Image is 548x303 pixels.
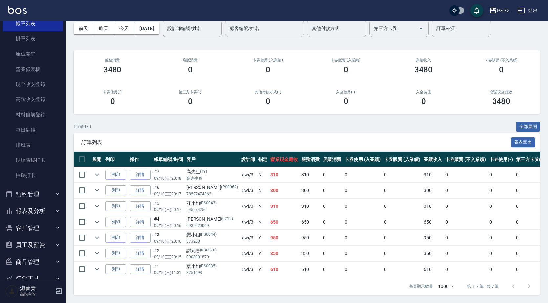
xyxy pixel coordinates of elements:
img: Person [5,285,18,298]
p: 09/10 (三) 20:16 [154,238,183,244]
th: 第三方卡券(-) [515,152,546,167]
td: 0 [515,230,546,246]
h3: 0 [344,65,348,74]
td: Y [257,246,269,261]
a: 詳情 [130,233,151,243]
td: 0 [343,167,383,183]
h3: 0 [266,97,270,106]
th: 指定 [257,152,269,167]
td: kiwi /3 [240,167,257,183]
button: expand row [92,249,102,258]
button: 列印 [105,249,126,259]
th: 展開 [91,152,104,167]
button: 報表及分析 [3,203,63,220]
p: (PS0062) [221,184,238,191]
td: N [257,199,269,214]
h2: 入金使用(-) [315,90,377,94]
p: 共 7 筆, 1 / 1 [74,124,92,130]
h2: 其他付款方式(-) [237,90,299,94]
th: 卡券販賣 (不入業績) [444,152,488,167]
h2: 卡券販賣 (入業績) [315,58,377,62]
p: 第 1–7 筆 共 7 筆 [467,283,499,289]
p: 09/10 (三) 20:17 [154,207,183,213]
td: 310 [269,199,300,214]
div: [PERSON_NAME] [186,216,238,223]
p: 78527474862 [186,191,238,197]
button: 前天 [74,22,94,34]
h3: 0 [421,97,426,106]
td: kiwi /3 [240,199,257,214]
td: 0 [515,167,546,183]
td: 0 [321,167,343,183]
td: kiwi /3 [240,230,257,246]
a: 營業儀表板 [3,62,63,77]
td: 350 [300,246,321,261]
h3: 0 [110,97,115,106]
p: 3251698 [186,270,238,276]
div: 謝元憙 [186,247,238,254]
td: 0 [515,262,546,277]
td: kiwi /3 [240,246,257,261]
a: 詳情 [130,185,151,196]
td: 0 [488,214,515,230]
td: N [257,214,269,230]
h2: 入金儲值 [392,90,454,94]
td: 0 [343,230,383,246]
p: 每頁顯示數量 [409,283,433,289]
td: 0 [321,183,343,198]
h2: 業績收入 [392,58,454,62]
button: expand row [92,170,102,180]
td: 0 [343,199,383,214]
a: 詳情 [130,217,151,227]
th: 業績收入 [422,152,444,167]
button: 員工及薪資 [3,236,63,253]
td: 0 [382,183,422,198]
td: Y [257,262,269,277]
td: 0 [321,262,343,277]
button: expand row [92,201,102,211]
p: (PS0044) [200,231,217,238]
th: 服務消費 [300,152,321,167]
button: 列印 [105,185,126,196]
button: Open [416,23,426,33]
p: 09/10 (三) 20:18 [154,175,183,181]
h2: 卡券使用(-) [81,90,143,94]
h2: 店販消費 [159,58,221,62]
p: (PS0035) [200,263,217,270]
h2: 卡券販賣 (不入業績) [470,58,532,62]
h2: 卡券使用 (入業績) [237,58,299,62]
th: 卡券使用(-) [488,152,515,167]
h3: 0 [499,65,504,74]
h3: 3480 [414,65,433,74]
td: #4 [152,214,185,230]
td: 0 [382,167,422,183]
td: 0 [488,167,515,183]
p: 09/10 (三) 20:17 [154,191,183,197]
h3: 0 [188,97,193,106]
div: 莊小姐 [186,200,238,207]
td: 0 [444,262,488,277]
th: 列印 [104,152,128,167]
a: 現金收支登錄 [3,77,63,92]
div: 羅小姐 [186,231,238,238]
button: 行銷工具 [3,270,63,287]
button: 列印 [105,170,126,180]
td: #7 [152,167,185,183]
td: 310 [269,167,300,183]
h2: 第三方卡券(-) [159,90,221,94]
th: 卡券使用 (入業績) [343,152,383,167]
td: 0 [515,199,546,214]
button: 列印 [105,201,126,211]
td: 650 [300,214,321,230]
td: 0 [382,230,422,246]
th: 卡券販賣 (入業績) [382,152,422,167]
td: 0 [382,199,422,214]
td: 0 [321,230,343,246]
div: PS72 [497,7,510,15]
td: 610 [422,262,444,277]
td: 950 [422,230,444,246]
a: 高階收支登錄 [3,92,63,107]
td: 300 [269,183,300,198]
span: 訂單列表 [81,139,511,146]
td: 0 [343,246,383,261]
